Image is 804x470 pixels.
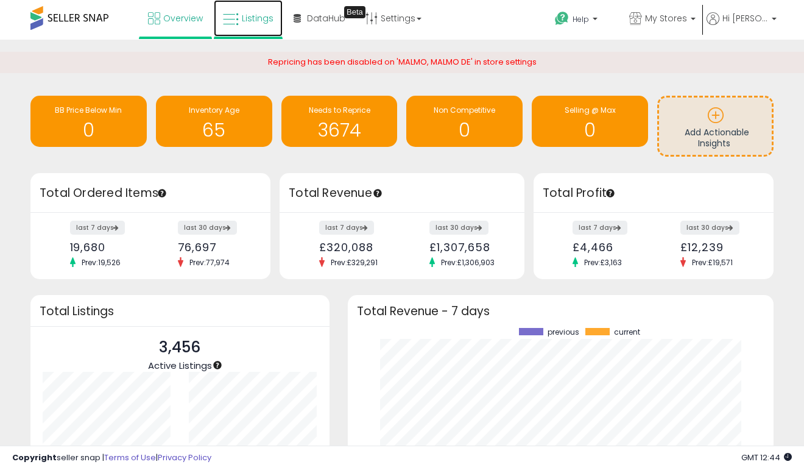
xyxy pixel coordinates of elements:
a: Selling @ Max 0 [532,96,648,147]
label: last 7 days [573,221,627,235]
label: last 7 days [70,221,125,235]
a: Privacy Policy [158,452,211,463]
span: Prev: 77,974 [183,257,236,268]
span: Prev: £1,306,903 [435,257,501,268]
div: seller snap | | [12,452,211,464]
h3: Total Ordered Items [40,185,261,202]
label: last 30 days [680,221,739,235]
span: Prev: £329,291 [325,257,384,268]
span: Selling @ Max [565,105,616,115]
a: BB Price Below Min 0 [30,96,147,147]
span: Hi [PERSON_NAME] [722,12,768,24]
h1: 65 [162,120,266,140]
a: Needs to Reprice 3674 [281,96,398,147]
div: £320,088 [319,241,393,254]
span: Prev: £3,163 [578,257,628,268]
h3: Total Revenue - 7 days [357,307,764,316]
span: Overview [163,12,203,24]
span: current [614,328,640,336]
span: Active Listings [148,359,212,372]
div: £1,307,658 [429,241,503,254]
div: Tooltip anchor [605,188,616,199]
h3: Total Profit [543,185,764,202]
label: last 7 days [319,221,374,235]
label: last 30 days [429,221,488,235]
span: Add Actionable Insights [685,126,749,149]
span: Needs to Reprice [309,105,370,115]
div: 19,680 [70,241,142,254]
span: Inventory Age [189,105,239,115]
h1: 0 [412,120,517,140]
div: Tooltip anchor [344,6,365,18]
a: Hi [PERSON_NAME] [707,12,777,40]
span: BB Price Below Min [55,105,122,115]
a: Terms of Use [104,452,156,463]
span: Repricing has been disabled on 'MALMO, MALMO DE' in store settings [268,56,537,68]
a: Add Actionable Insights [659,98,772,155]
span: previous [548,328,579,336]
span: Prev: 19,526 [76,257,127,268]
h1: 0 [37,120,141,140]
span: Help [573,14,589,24]
div: Tooltip anchor [372,188,383,199]
label: last 30 days [178,221,237,235]
strong: Copyright [12,452,57,463]
div: £12,239 [680,241,752,254]
h3: Total Listings [40,307,320,316]
span: Listings [242,12,273,24]
span: Prev: £19,571 [686,257,739,268]
a: Help [545,2,618,40]
div: 76,697 [178,241,250,254]
span: 2025-09-11 12:44 GMT [741,452,792,463]
a: Non Competitive 0 [406,96,523,147]
h3: Total Revenue [289,185,515,202]
p: 3,456 [148,336,212,359]
div: Tooltip anchor [212,360,223,371]
span: My Stores [645,12,687,24]
h1: 3674 [287,120,392,140]
div: Tooltip anchor [157,188,167,199]
i: Get Help [554,11,569,26]
h1: 0 [538,120,642,140]
a: Inventory Age 65 [156,96,272,147]
span: Non Competitive [434,105,495,115]
span: DataHub [307,12,345,24]
div: £4,466 [573,241,644,254]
